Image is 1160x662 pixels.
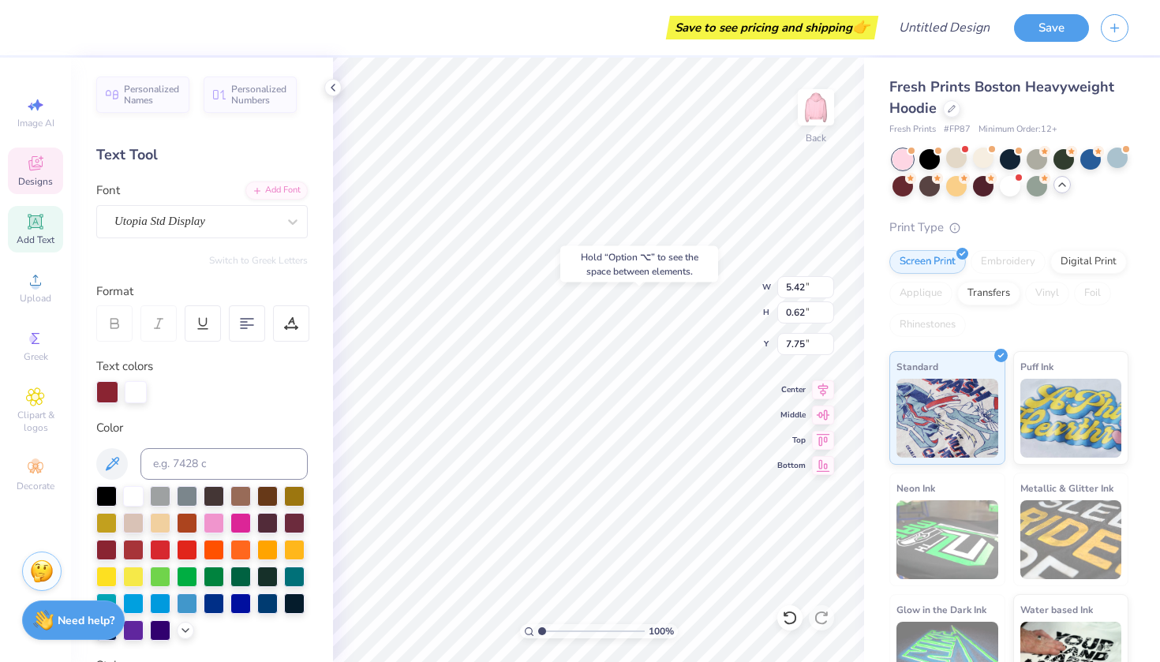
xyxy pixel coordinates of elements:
[777,410,806,421] span: Middle
[96,419,308,437] div: Color
[1020,601,1093,618] span: Water based Ink
[889,77,1114,118] span: Fresh Prints Boston Heavyweight Hoodie
[889,123,936,137] span: Fresh Prints
[20,292,51,305] span: Upload
[896,379,998,458] img: Standard
[886,12,1002,43] input: Untitled Design
[1050,250,1127,274] div: Digital Print
[17,234,54,246] span: Add Text
[8,409,63,434] span: Clipart & logos
[17,117,54,129] span: Image AI
[17,480,54,492] span: Decorate
[806,131,826,145] div: Back
[670,16,874,39] div: Save to see pricing and shipping
[560,246,718,282] div: Hold “Option ⌥” to see the space between elements.
[852,17,870,36] span: 👉
[1025,282,1069,305] div: Vinyl
[1020,379,1122,458] img: Puff Ink
[979,123,1057,137] span: Minimum Order: 12 +
[777,435,806,446] span: Top
[1074,282,1111,305] div: Foil
[96,181,120,200] label: Font
[896,601,986,618] span: Glow in the Dark Ink
[58,613,114,628] strong: Need help?
[96,357,153,376] label: Text colors
[1020,480,1113,496] span: Metallic & Glitter Ink
[800,92,832,123] img: Back
[245,181,308,200] div: Add Font
[96,144,308,166] div: Text Tool
[124,84,180,106] span: Personalized Names
[971,250,1046,274] div: Embroidery
[1014,14,1089,42] button: Save
[209,254,308,267] button: Switch to Greek Letters
[649,624,674,638] span: 100 %
[957,282,1020,305] div: Transfers
[140,448,308,480] input: e.g. 7428 c
[96,282,309,301] div: Format
[1020,358,1053,375] span: Puff Ink
[889,313,966,337] div: Rhinestones
[889,282,952,305] div: Applique
[944,123,971,137] span: # FP87
[896,480,935,496] span: Neon Ink
[896,358,938,375] span: Standard
[231,84,287,106] span: Personalized Numbers
[18,175,53,188] span: Designs
[24,350,48,363] span: Greek
[896,500,998,579] img: Neon Ink
[777,460,806,471] span: Bottom
[777,384,806,395] span: Center
[1020,500,1122,579] img: Metallic & Glitter Ink
[889,219,1128,237] div: Print Type
[889,250,966,274] div: Screen Print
